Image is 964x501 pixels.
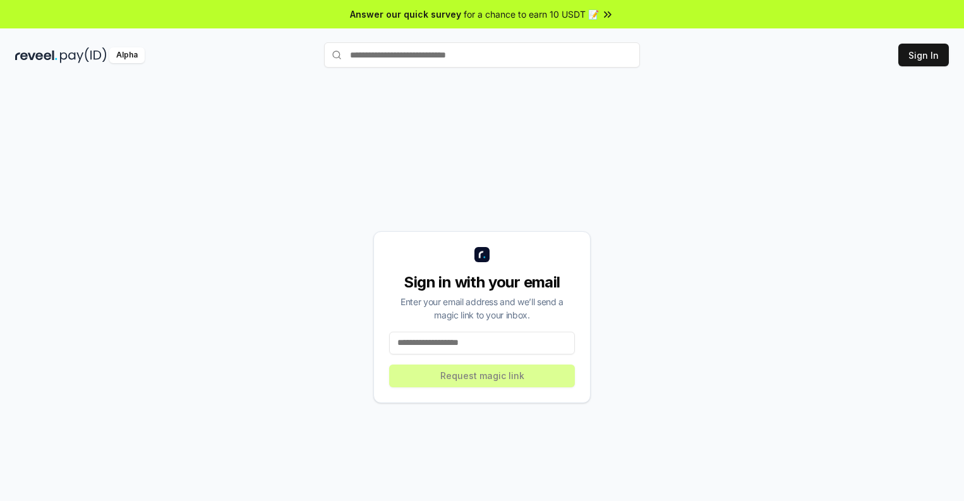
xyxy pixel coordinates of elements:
[350,8,461,21] span: Answer our quick survey
[464,8,599,21] span: for a chance to earn 10 USDT 📝
[898,44,949,66] button: Sign In
[389,272,575,293] div: Sign in with your email
[15,47,57,63] img: reveel_dark
[474,247,490,262] img: logo_small
[389,295,575,322] div: Enter your email address and we’ll send a magic link to your inbox.
[109,47,145,63] div: Alpha
[60,47,107,63] img: pay_id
